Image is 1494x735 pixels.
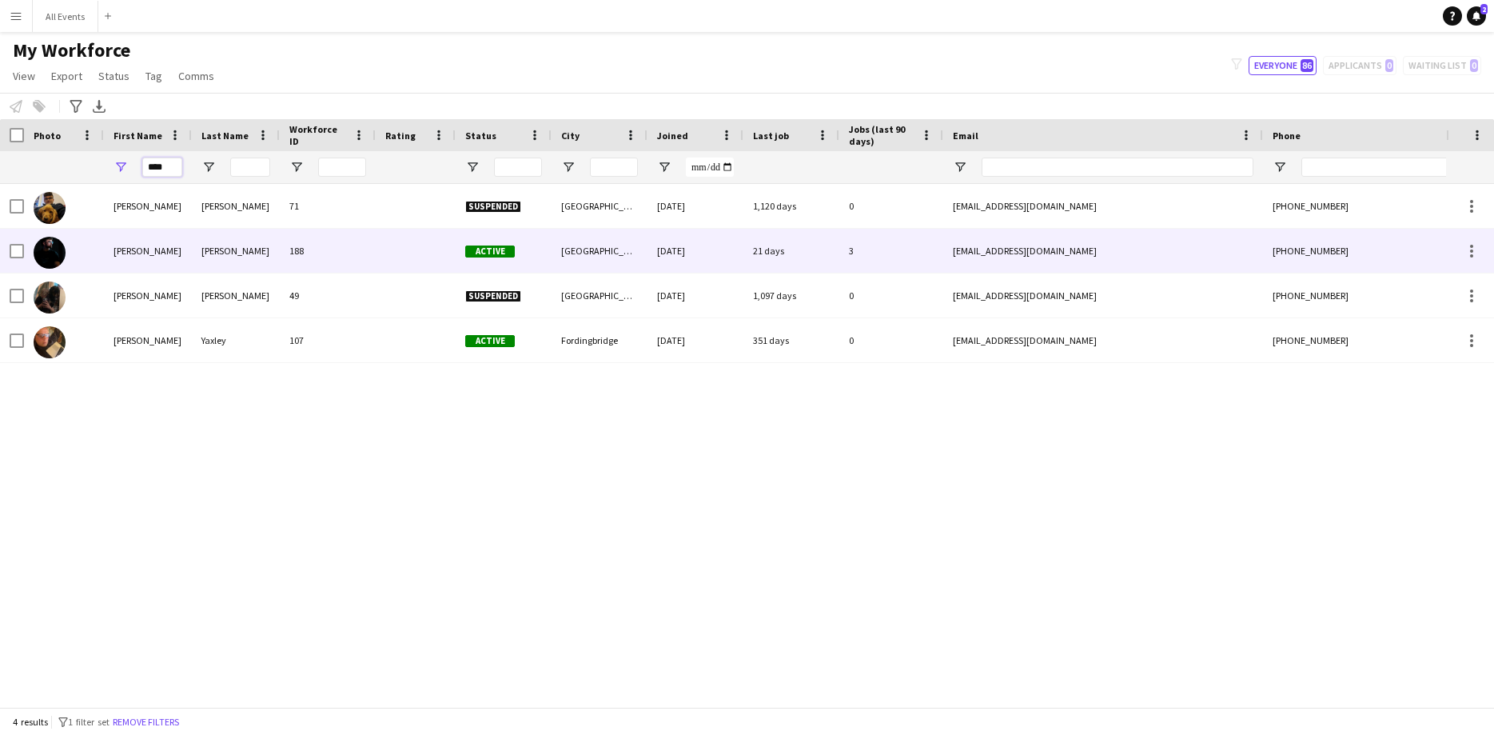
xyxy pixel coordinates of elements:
span: My Workforce [13,38,130,62]
span: Email [953,130,978,142]
span: Active [465,335,515,347]
span: Tag [145,69,162,83]
img: Josh Browne [34,237,66,269]
div: [PHONE_NUMBER] [1263,274,1468,318]
div: [GEOGRAPHIC_DATA] [552,229,647,273]
button: Open Filter Menu [201,160,216,174]
button: Open Filter Menu [561,160,576,174]
div: 107 [280,318,376,362]
div: [GEOGRAPHIC_DATA] [552,184,647,228]
span: Status [465,130,496,142]
a: Comms [172,66,221,86]
span: 1 filter set [68,716,110,728]
span: Suspended [465,290,521,302]
img: Josh Yaxley [34,326,66,358]
span: Active [465,246,515,258]
button: Open Filter Menu [465,160,480,174]
div: [EMAIL_ADDRESS][DOMAIN_NAME] [943,184,1263,228]
div: [PHONE_NUMBER] [1263,229,1468,273]
button: Remove filters [110,713,182,731]
span: Photo [34,130,61,142]
input: City Filter Input [590,158,638,177]
span: Comms [178,69,214,83]
div: 71 [280,184,376,228]
span: First Name [114,130,162,142]
div: [DATE] [647,184,743,228]
div: 0 [839,184,943,228]
div: [PERSON_NAME] [104,274,192,318]
div: [DATE] [647,229,743,273]
input: Status Filter Input [494,158,542,177]
div: 3 [839,229,943,273]
input: Joined Filter Input [686,158,734,177]
div: [GEOGRAPHIC_DATA] [552,274,647,318]
div: [EMAIL_ADDRESS][DOMAIN_NAME] [943,229,1263,273]
span: Rating [385,130,416,142]
div: [EMAIL_ADDRESS][DOMAIN_NAME] [943,318,1263,362]
input: First Name Filter Input [142,158,182,177]
div: 21 days [743,229,839,273]
div: [PERSON_NAME] [104,184,192,228]
a: View [6,66,42,86]
div: [DATE] [647,318,743,362]
span: 86 [1301,59,1313,72]
div: [PERSON_NAME] [192,274,280,318]
span: 2 [1480,4,1488,14]
span: Status [98,69,129,83]
button: Open Filter Menu [114,160,128,174]
span: Last job [753,130,789,142]
span: Workforce ID [289,123,347,147]
span: City [561,130,580,142]
input: Last Name Filter Input [230,158,270,177]
span: View [13,69,35,83]
button: Open Filter Menu [657,160,671,174]
button: Everyone86 [1249,56,1317,75]
div: [DATE] [647,274,743,318]
div: [PHONE_NUMBER] [1263,318,1468,362]
a: Status [92,66,136,86]
input: Workforce ID Filter Input [318,158,366,177]
div: Fordingbridge [552,318,647,362]
div: 1,120 days [743,184,839,228]
div: [PERSON_NAME] [104,318,192,362]
a: Export [45,66,89,86]
div: 49 [280,274,376,318]
span: Phone [1273,130,1301,142]
input: Email Filter Input [982,158,1253,177]
app-action-btn: Export XLSX [90,97,109,116]
div: [PHONE_NUMBER] [1263,184,1468,228]
span: Suspended [465,201,521,213]
div: [PERSON_NAME] [104,229,192,273]
div: [EMAIL_ADDRESS][DOMAIN_NAME] [943,274,1263,318]
div: [PERSON_NAME] [192,229,280,273]
div: 1,097 days [743,274,839,318]
img: Josh Browne [34,192,66,224]
a: Tag [139,66,169,86]
app-action-btn: Advanced filters [66,97,86,116]
input: Phone Filter Input [1301,158,1458,177]
div: 0 [839,274,943,318]
button: Open Filter Menu [289,160,304,174]
button: All Events [33,1,98,32]
button: Open Filter Menu [953,160,967,174]
div: 351 days [743,318,839,362]
span: Export [51,69,82,83]
div: 0 [839,318,943,362]
div: Yaxley [192,318,280,362]
button: Open Filter Menu [1273,160,1287,174]
div: 188 [280,229,376,273]
img: Josh Pratt [34,282,66,314]
span: Last Name [201,130,249,142]
span: Jobs (last 90 days) [849,123,914,147]
a: 2 [1467,6,1486,26]
span: Joined [657,130,688,142]
div: [PERSON_NAME] [192,184,280,228]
